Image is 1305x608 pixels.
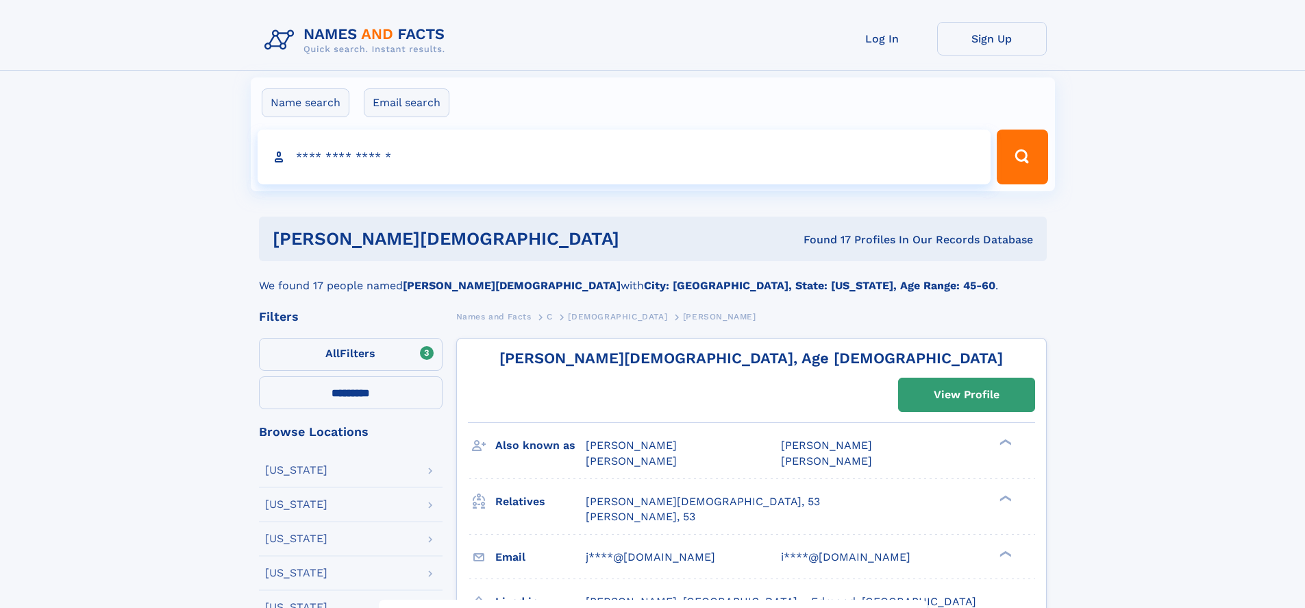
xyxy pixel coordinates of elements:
a: [PERSON_NAME][DEMOGRAPHIC_DATA], Age [DEMOGRAPHIC_DATA] [499,350,1003,367]
img: Logo Names and Facts [259,22,456,59]
span: All [325,347,340,360]
b: [PERSON_NAME][DEMOGRAPHIC_DATA] [403,279,621,292]
div: Found 17 Profiles In Our Records Database [711,232,1033,247]
span: Edmond, [GEOGRAPHIC_DATA] [811,595,976,608]
a: Log In [828,22,937,56]
div: [US_STATE] [265,465,327,476]
a: [PERSON_NAME], 53 [586,509,695,524]
label: Filters [259,338,443,371]
div: View Profile [934,379,999,411]
a: Sign Up [937,22,1047,56]
span: [PERSON_NAME] [586,454,677,467]
b: City: [GEOGRAPHIC_DATA], State: [US_STATE], Age Range: 45-60 [644,279,995,292]
div: [US_STATE] [265,533,327,544]
a: Names and Facts [456,308,532,325]
div: [US_STATE] [265,568,327,579]
span: [PERSON_NAME] [683,312,756,321]
div: ❯ [996,549,1012,558]
span: [PERSON_NAME], [GEOGRAPHIC_DATA] [586,595,797,608]
label: Name search [262,88,349,117]
label: Email search [364,88,449,117]
div: Browse Locations [259,426,443,438]
span: [PERSON_NAME] [781,454,872,467]
h3: Email [495,546,586,569]
div: We found 17 people named with . [259,261,1047,294]
h3: Also known as [495,434,586,457]
span: C [547,312,553,321]
div: [US_STATE] [265,499,327,510]
a: View Profile [899,378,1034,411]
a: [PERSON_NAME][DEMOGRAPHIC_DATA], 53 [586,494,820,509]
div: Filters [259,311,443,323]
div: ❯ [996,438,1012,447]
h1: [PERSON_NAME][DEMOGRAPHIC_DATA] [273,230,712,247]
button: Search Button [997,130,1047,184]
a: C [547,308,553,325]
span: [PERSON_NAME] [781,439,872,452]
h3: Relatives [495,490,586,513]
input: search input [258,130,991,184]
span: [DEMOGRAPHIC_DATA] [568,312,667,321]
a: [DEMOGRAPHIC_DATA] [568,308,667,325]
span: [PERSON_NAME] [586,439,677,452]
div: ❯ [996,494,1012,502]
